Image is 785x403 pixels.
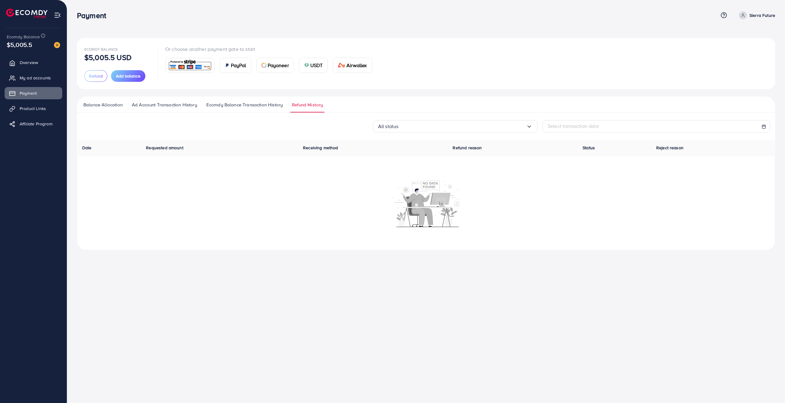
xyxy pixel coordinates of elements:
[548,123,599,129] span: Select transaction date
[5,102,62,115] a: Product Links
[5,56,62,69] a: Overview
[5,72,62,84] a: My ad accounts
[5,118,62,130] a: Affiliate Program
[165,58,215,73] a: card
[84,47,118,52] span: Ecomdy Balance
[54,12,61,19] img: menu
[84,70,107,82] button: Refund
[20,105,46,112] span: Product Links
[111,70,145,82] button: Add balance
[20,121,52,127] span: Affiliate Program
[6,9,48,18] img: logo
[737,11,775,19] a: Sierra Future
[373,120,538,132] div: Search for option
[256,58,294,73] a: cardPayoneer
[220,58,251,73] a: cardPayPal
[82,145,92,151] span: Date
[583,145,595,151] span: Status
[268,62,289,69] span: Payoneer
[347,62,367,69] span: Airwallex
[20,75,51,81] span: My ad accounts
[83,101,123,108] span: Balance Allocation
[225,63,230,68] img: card
[231,62,246,69] span: PayPal
[656,145,684,151] span: Reject reason
[292,101,323,108] span: Refund History
[165,45,377,53] p: Or choose another payment gate to start
[146,145,183,151] span: Requested amount
[304,63,309,68] img: card
[338,63,345,68] img: card
[206,101,283,108] span: Ecomdy Balance Transaction History
[77,11,111,20] h3: Payment
[7,34,40,40] span: Ecomdy Balance
[20,90,37,96] span: Payment
[310,62,323,69] span: USDT
[378,122,399,131] span: All status
[7,40,32,49] span: $5,005.5
[393,179,460,227] img: No account
[89,73,103,79] span: Refund
[333,58,372,73] a: cardAirwallex
[54,42,60,48] img: image
[167,59,213,72] img: card
[299,58,328,73] a: cardUSDT
[398,122,526,131] input: Search for option
[759,375,780,398] iframe: Chat
[116,73,140,79] span: Add balance
[20,59,38,66] span: Overview
[84,54,132,61] p: $5,005.5 USD
[5,87,62,99] a: Payment
[453,145,482,151] span: Refund reason
[749,12,775,19] p: Sierra Future
[132,101,197,108] span: Ad Account Transaction History
[262,63,266,68] img: card
[303,145,338,151] span: Receiving method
